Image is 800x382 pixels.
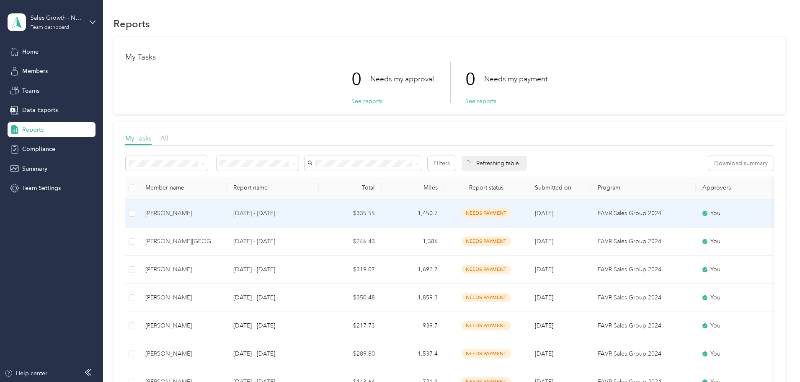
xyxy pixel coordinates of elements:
p: FAVR Sales Group 2024 [598,349,689,359]
button: See reports [351,97,382,106]
p: FAVR Sales Group 2024 [598,293,689,302]
td: FAVR Sales Group 2024 [591,228,696,256]
div: You [702,265,773,274]
div: Team dashboard [31,25,69,30]
p: FAVR Sales Group 2024 [598,209,689,218]
p: [DATE] - [DATE] [233,321,312,330]
td: 1,450.7 [382,200,444,228]
div: [PERSON_NAME] [145,209,220,218]
span: needs payment [462,236,511,246]
span: [DATE] [535,350,553,357]
div: You [702,321,773,330]
p: Needs my approval [370,74,434,84]
td: 1,386 [382,228,444,256]
span: My Tasks [125,134,152,142]
div: [PERSON_NAME] [145,293,220,302]
p: FAVR Sales Group 2024 [598,265,689,274]
p: [DATE] - [DATE] [233,209,312,218]
span: needs payment [462,293,511,302]
div: [PERSON_NAME] [145,265,220,274]
span: Teams [22,86,39,95]
h1: Reports [114,19,150,28]
td: FAVR Sales Group 2024 [591,312,696,340]
span: Team Settings [22,184,61,192]
td: FAVR Sales Group 2024 [591,256,696,284]
p: Needs my payment [484,74,547,84]
span: [DATE] [535,210,553,217]
td: 1,692.7 [382,256,444,284]
span: [DATE] [535,266,553,273]
p: 0 [465,62,484,97]
td: 1,537.4 [382,340,444,368]
div: [PERSON_NAME] [145,349,220,359]
h1: My Tasks [125,53,774,62]
span: needs payment [462,265,511,274]
div: You [702,209,773,218]
button: Help center [5,369,47,378]
div: Refreshing table... [462,156,527,171]
div: You [702,293,773,302]
div: Sales Growth - North [31,13,83,22]
p: FAVR Sales Group 2024 [598,321,689,330]
div: [PERSON_NAME][GEOGRAPHIC_DATA] [145,237,220,246]
th: Submitted on [528,177,591,200]
span: Data Exports [22,106,58,114]
span: Summary [22,164,47,173]
p: [DATE] - [DATE] [233,237,312,246]
span: Report status [451,184,521,191]
td: FAVR Sales Group 2024 [591,340,696,368]
td: FAVR Sales Group 2024 [591,200,696,228]
div: Total [325,184,375,191]
div: Member name [145,184,220,191]
p: FAVR Sales Group 2024 [598,237,689,246]
span: needs payment [462,349,511,359]
span: [DATE] [535,322,553,329]
span: [DATE] [535,238,553,245]
p: [DATE] - [DATE] [233,349,312,359]
div: [PERSON_NAME] [145,321,220,330]
td: $350.48 [319,284,382,312]
div: Miles [388,184,438,191]
button: Filters [428,156,456,171]
td: $217.73 [319,312,382,340]
p: [DATE] - [DATE] [233,265,312,274]
td: $335.55 [319,200,382,228]
span: Home [22,47,39,56]
span: needs payment [462,321,511,330]
th: Program [591,177,696,200]
td: $246.43 [319,228,382,256]
button: Download summary [708,156,774,171]
th: Report name [227,177,319,200]
span: Compliance [22,145,55,153]
td: $289.80 [319,340,382,368]
p: 0 [351,62,370,97]
p: [DATE] - [DATE] [233,293,312,302]
td: $319.07 [319,256,382,284]
span: Reports [22,125,44,134]
button: See reports [465,97,496,106]
span: needs payment [462,208,511,218]
iframe: Everlance-gr Chat Button Frame [753,335,800,382]
td: FAVR Sales Group 2024 [591,284,696,312]
div: You [702,349,773,359]
td: 939.7 [382,312,444,340]
th: Member name [139,177,227,200]
td: 1,859.3 [382,284,444,312]
span: All [160,134,168,142]
div: You [702,237,773,246]
th: Approvers [696,177,779,200]
span: [DATE] [535,294,553,301]
span: Members [22,67,48,75]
